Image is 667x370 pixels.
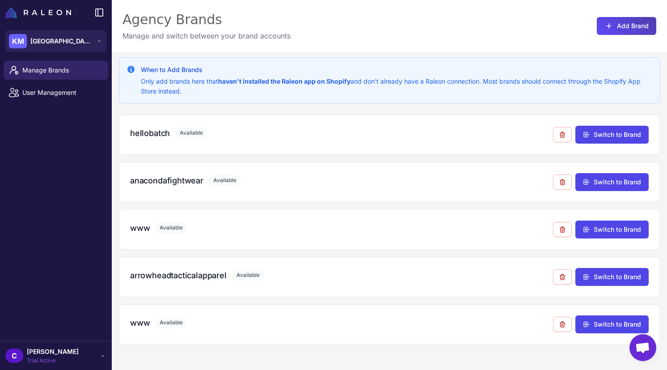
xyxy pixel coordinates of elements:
button: Add Brand [597,17,656,35]
h3: www [130,317,150,329]
button: Remove from agency [553,174,572,190]
span: Available [175,127,207,139]
div: Open chat [629,334,656,361]
p: Manage and switch between your brand accounts [122,30,291,41]
span: Available [232,269,264,281]
h3: When to Add Brands [141,65,652,75]
button: Switch to Brand [575,173,649,191]
button: Switch to Brand [575,315,649,333]
div: KM [9,34,27,48]
strong: haven't installed the Raleon app on Shopify [218,77,350,85]
span: User Management [22,88,101,98]
h3: arrowheadtacticalapparel [130,269,227,281]
button: Remove from agency [553,317,572,332]
span: Trial Active [27,357,79,365]
span: Available [209,174,241,186]
a: Raleon Logo [5,7,75,18]
button: Remove from agency [553,222,572,237]
div: Agency Brands [122,11,291,29]
div: C [5,349,23,363]
span: [PERSON_NAME] [27,347,79,357]
button: Remove from agency [553,269,572,285]
button: Switch to Brand [575,268,649,286]
h3: hellobatch [130,127,170,139]
a: Manage Brands [4,61,108,80]
img: Raleon Logo [5,7,71,18]
button: KM[GEOGRAPHIC_DATA] [5,30,106,52]
span: [GEOGRAPHIC_DATA] [30,36,93,46]
button: Switch to Brand [575,126,649,144]
p: Only add brands here that and don't already have a Raleon connection. Most brands should connect ... [141,77,652,96]
span: Manage Brands [22,65,101,75]
button: Switch to Brand [575,221,649,238]
h3: anacondafightwear [130,174,203,187]
span: Available [155,317,187,328]
h3: www [130,222,150,234]
span: Available [155,222,187,234]
button: Remove from agency [553,127,572,142]
a: User Management [4,83,108,102]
